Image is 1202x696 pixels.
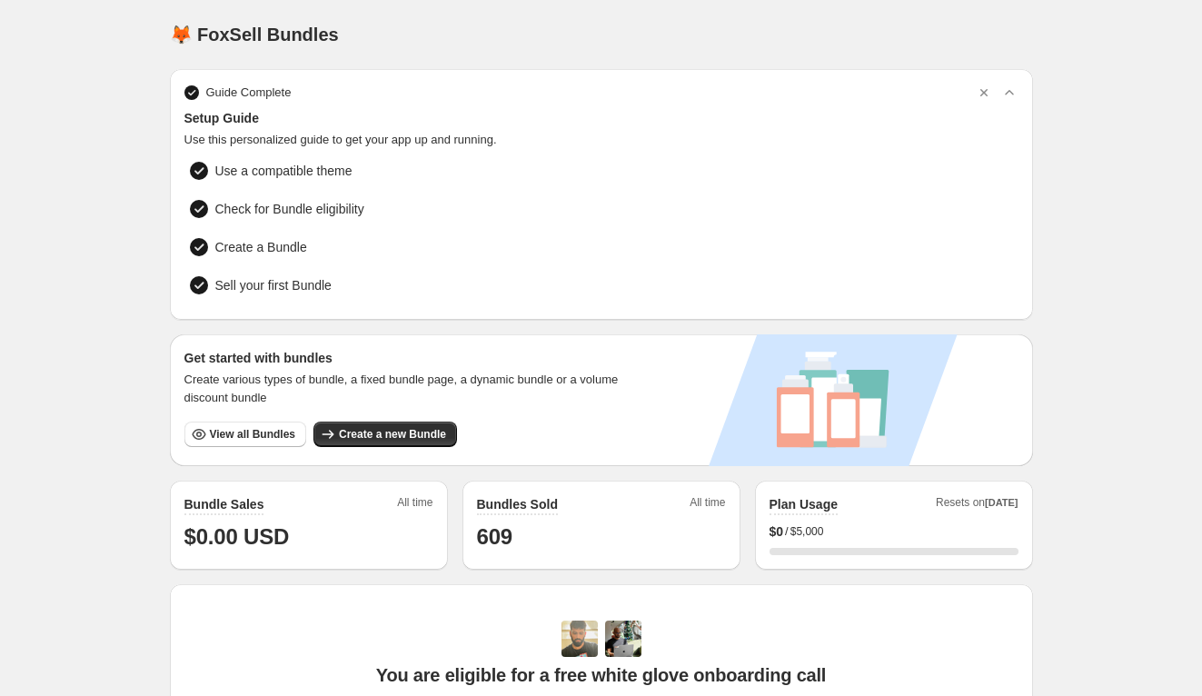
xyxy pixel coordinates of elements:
[184,109,1018,127] span: Setup Guide
[170,24,339,45] h1: 🦊 FoxSell Bundles
[206,84,292,102] span: Guide Complete
[184,522,433,552] h1: $0.00 USD
[397,495,432,515] span: All time
[215,200,364,218] span: Check for Bundle eligibility
[184,422,306,447] button: View all Bundles
[477,495,558,513] h2: Bundles Sold
[184,349,636,367] h3: Get started with bundles
[605,621,641,657] img: Prakhar
[215,276,332,294] span: Sell your first Bundle
[985,497,1018,508] span: [DATE]
[215,238,307,256] span: Create a Bundle
[770,522,784,541] span: $ 0
[376,664,826,686] span: You are eligible for a free white glove onboarding call
[184,371,636,407] span: Create various types of bundle, a fixed bundle page, a dynamic bundle or a volume discount bundle
[184,131,1018,149] span: Use this personalized guide to get your app up and running.
[184,495,264,513] h2: Bundle Sales
[339,427,446,442] span: Create a new Bundle
[561,621,598,657] img: Adi
[790,524,824,539] span: $5,000
[770,522,1018,541] div: /
[936,495,1018,515] span: Resets on
[690,495,725,515] span: All time
[313,422,457,447] button: Create a new Bundle
[770,495,838,513] h2: Plan Usage
[477,522,726,552] h1: 609
[210,427,295,442] span: View all Bundles
[215,162,353,180] span: Use a compatible theme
